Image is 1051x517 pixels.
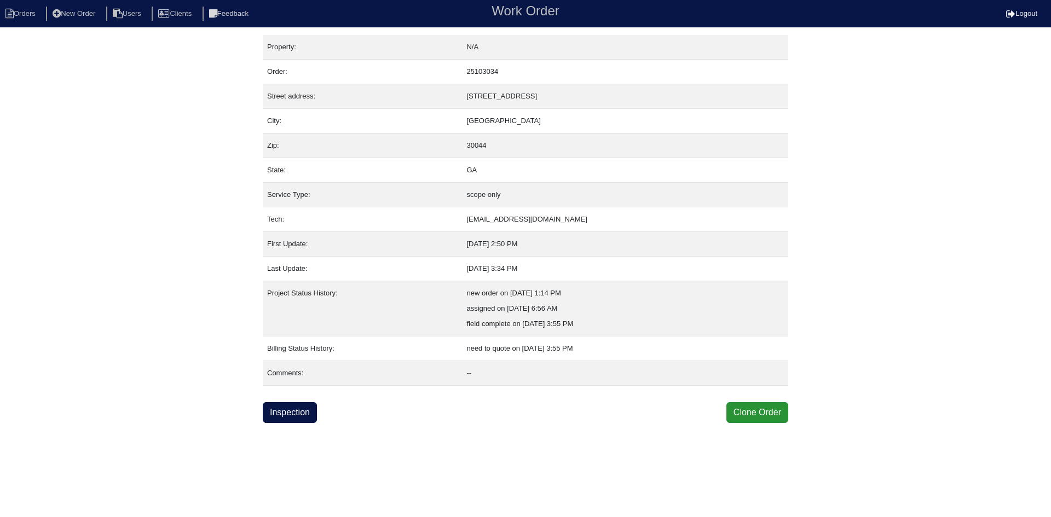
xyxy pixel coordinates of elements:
td: Order: [263,60,462,84]
td: Service Type: [263,183,462,207]
td: Street address: [263,84,462,109]
td: [EMAIL_ADDRESS][DOMAIN_NAME] [462,207,788,232]
td: Billing Status History: [263,336,462,361]
td: 30044 [462,133,788,158]
div: new order on [DATE] 1:14 PM [466,286,784,301]
td: City: [263,109,462,133]
td: State: [263,158,462,183]
td: Comments: [263,361,462,386]
div: assigned on [DATE] 6:56 AM [466,301,784,316]
td: Tech: [263,207,462,232]
td: scope only [462,183,788,207]
td: Project Status History: [263,281,462,336]
td: 25103034 [462,60,788,84]
button: Clone Order [726,402,788,423]
li: New Order [46,7,104,21]
td: [DATE] 3:34 PM [462,257,788,281]
li: Clients [152,7,200,21]
a: Clients [152,9,200,18]
div: field complete on [DATE] 3:55 PM [466,316,784,332]
td: Property: [263,35,462,60]
div: need to quote on [DATE] 3:55 PM [466,341,784,356]
td: GA [462,158,788,183]
li: Users [106,7,150,21]
a: New Order [46,9,104,18]
td: [DATE] 2:50 PM [462,232,788,257]
a: Inspection [263,402,317,423]
td: [GEOGRAPHIC_DATA] [462,109,788,133]
td: [STREET_ADDRESS] [462,84,788,109]
td: First Update: [263,232,462,257]
a: Logout [1006,9,1037,18]
td: Last Update: [263,257,462,281]
td: N/A [462,35,788,60]
td: -- [462,361,788,386]
td: Zip: [263,133,462,158]
a: Users [106,9,150,18]
li: Feedback [203,7,257,21]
